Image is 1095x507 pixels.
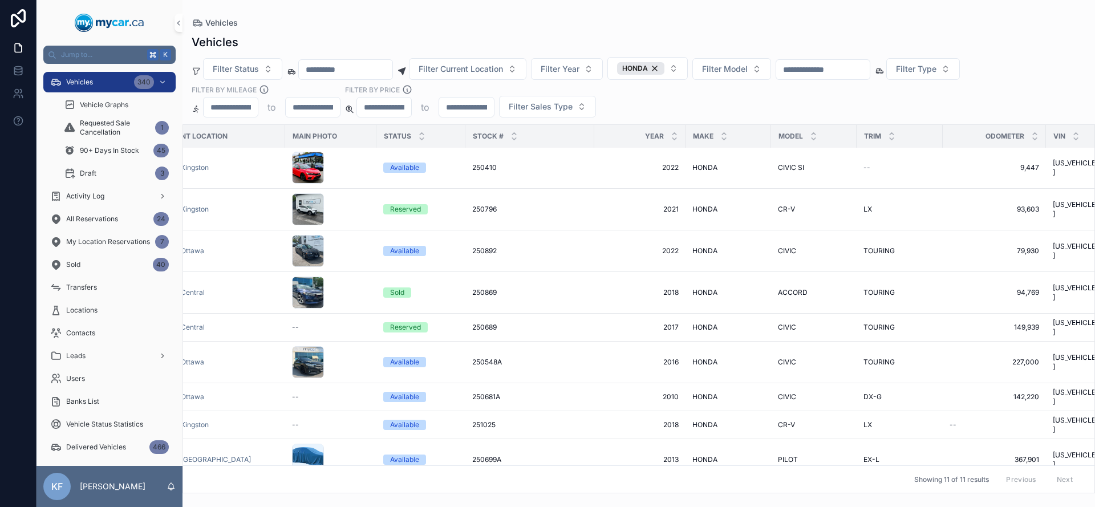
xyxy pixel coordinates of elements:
span: 250681A [472,392,500,401]
a: CIVIC [778,358,850,367]
span: LX [863,205,872,214]
a: LX [863,205,936,214]
a: CR-V [778,205,850,214]
a: MyCar Kingston [157,420,209,429]
span: My Location Reservations [66,237,150,246]
span: Filter Status [213,63,259,75]
span: HONDA [692,163,717,172]
a: 2022 [601,246,679,255]
div: 7 [155,235,169,249]
span: Make [693,132,713,141]
span: -- [292,420,299,429]
span: HONDA [692,358,717,367]
span: Filter Sales Type [509,101,573,112]
a: Delivered Vehicles466 [43,437,176,457]
span: CIVIC [778,323,796,332]
div: Available [390,246,419,256]
span: 367,901 [950,455,1039,464]
a: Users [43,368,176,389]
div: 1 [155,121,169,135]
span: 142,220 [950,392,1039,401]
a: MyCar Ottawa [157,358,278,367]
a: Available [383,246,459,256]
a: 250892 [472,246,587,255]
button: Select Button [886,58,960,80]
a: 149,939 [950,323,1039,332]
a: HONDA [692,205,764,214]
span: Showing 11 of 11 results [914,475,989,484]
span: Sold [66,260,80,269]
a: Requested Sale Cancellation1 [57,117,176,138]
div: Available [390,357,419,367]
span: Year [645,132,664,141]
span: Model [778,132,803,141]
a: 250796 [472,205,587,214]
a: Locations [43,300,176,321]
a: -- [292,392,370,401]
span: 93,603 [950,205,1039,214]
button: Select Button [692,58,771,80]
span: Leads [66,351,86,360]
label: FILTER BY PRICE [345,84,400,95]
span: 2013 [601,455,679,464]
span: Contacts [66,328,95,338]
a: 2018 [601,288,679,297]
span: Main Photo [293,132,337,141]
a: HONDA [692,288,764,297]
span: Current Location [157,132,228,141]
a: CR-V [778,420,850,429]
a: MyCar Central [157,323,278,332]
a: My Location Reservations7 [43,232,176,252]
span: Vehicle Status Statistics [66,420,143,429]
span: -- [292,392,299,401]
a: Banks List [43,391,176,412]
button: Unselect 7 [617,62,664,75]
a: All Reservations24 [43,209,176,229]
div: Reserved [390,204,421,214]
span: Transfers [66,283,97,292]
span: CIVIC [778,246,796,255]
a: 2021 [601,205,679,214]
span: Vehicles [205,17,238,29]
a: HONDA [692,358,764,367]
a: -- [950,420,1039,429]
a: Available [383,392,459,402]
span: ACCORD [778,288,808,297]
span: 250796 [472,205,497,214]
a: Available [383,455,459,465]
a: LX [863,420,936,429]
div: 40 [153,258,169,271]
span: CIVIC [778,392,796,401]
a: 251025 [472,420,587,429]
a: MyCar Kingston [157,420,278,429]
a: 227,000 [950,358,1039,367]
a: TOURING [863,358,936,367]
span: HONDA [692,205,717,214]
span: Status [384,132,411,141]
p: [PERSON_NAME] [80,481,145,492]
a: MyCar Ottawa [157,246,278,255]
span: TOURING [863,246,895,255]
a: 2016 [601,358,679,367]
span: CR-V [778,205,795,214]
span: Filter Current Location [419,63,503,75]
span: HONDA [692,455,717,464]
a: ACCORD [778,288,850,297]
span: 250892 [472,246,497,255]
a: 2018 [601,420,679,429]
span: Vehicles [66,78,93,87]
a: MyCar Kingston [157,205,278,214]
a: MyCar [GEOGRAPHIC_DATA] [157,455,251,464]
a: MyCar Kingston [157,205,209,214]
span: All Reservations [66,214,118,224]
a: TOURING [863,246,936,255]
span: -- [292,323,299,332]
span: MyCar Kingston [157,163,209,172]
span: Locations [66,306,98,315]
a: CIVIC [778,392,850,401]
span: Draft [80,169,96,178]
a: -- [292,323,370,332]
